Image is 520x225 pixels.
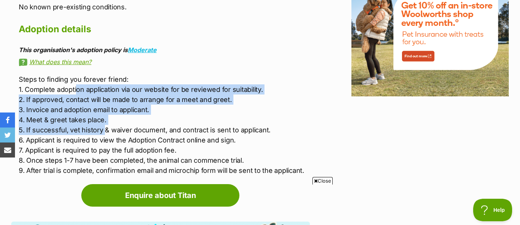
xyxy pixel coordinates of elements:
[473,199,513,221] iframe: Help Scout Beacon - Open
[19,21,310,37] h2: Adoption details
[128,46,157,54] a: Moderate
[78,187,442,221] iframe: Advertisement
[312,177,333,184] span: Close
[19,2,310,12] p: No known pre-existing conditions.
[19,58,310,65] a: What does this mean?
[19,74,310,175] p: Steps to finding you forever friend: 1. Complete adoption application via our website for be revi...
[19,46,310,53] div: This organisation's adoption policy is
